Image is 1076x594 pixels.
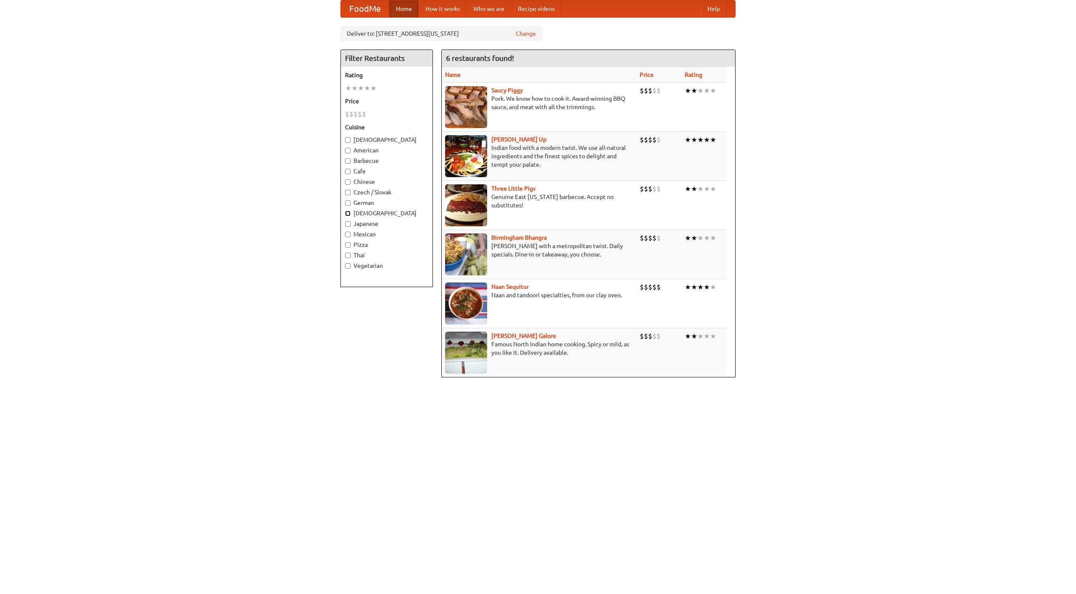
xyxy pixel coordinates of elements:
[685,86,691,95] li: ★
[710,233,716,243] li: ★
[640,135,644,144] li: $
[691,86,697,95] li: ★
[445,340,633,357] p: Famous North Indian home cooking. Spicy or mild, as you like it. Delivery available.
[445,283,487,324] img: naansequitur.jpg
[341,0,389,17] a: FoodMe
[685,184,691,194] li: ★
[685,71,702,78] a: Rating
[657,332,661,341] li: $
[340,26,542,41] div: Deliver to: [STREET_ADDRESS][US_STATE]
[697,86,704,95] li: ★
[445,71,461,78] a: Name
[691,233,697,243] li: ★
[697,233,704,243] li: ★
[652,135,657,144] li: $
[697,283,704,292] li: ★
[491,185,535,192] a: Three Little Pigs
[657,135,661,144] li: $
[704,283,710,292] li: ★
[704,233,710,243] li: ★
[345,242,351,248] input: Pizza
[648,233,652,243] li: $
[445,144,633,169] p: Indian food with a modern twist. We use all-natural ingredients and the finest spices to delight ...
[364,84,370,93] li: ★
[345,200,351,206] input: German
[491,332,556,339] a: [PERSON_NAME] Galore
[362,110,366,119] li: $
[640,71,654,78] a: Price
[644,86,648,95] li: $
[345,211,351,216] input: [DEMOGRAPHIC_DATA]
[640,233,644,243] li: $
[446,54,514,62] ng-pluralize: 6 restaurants found!
[657,233,661,243] li: $
[345,158,351,164] input: Barbecue
[491,283,529,290] a: Naan Sequitur
[491,136,546,143] b: [PERSON_NAME] Up
[345,209,428,217] label: [DEMOGRAPHIC_DATA]
[710,184,716,194] li: ★
[358,84,364,93] li: ★
[640,86,644,95] li: $
[345,84,351,93] li: ★
[648,332,652,341] li: $
[691,184,697,194] li: ★
[697,332,704,341] li: ★
[691,332,697,341] li: ★
[652,86,657,95] li: $
[640,332,644,341] li: $
[710,135,716,144] li: ★
[704,332,710,341] li: ★
[648,283,652,292] li: $
[345,199,428,207] label: German
[652,233,657,243] li: $
[697,184,704,194] li: ★
[345,241,428,249] label: Pizza
[644,233,648,243] li: $
[345,137,351,143] input: [DEMOGRAPHIC_DATA]
[341,50,433,67] h4: Filter Restaurants
[491,234,547,241] a: Birmingham Bhangra
[345,110,349,119] li: $
[644,283,648,292] li: $
[345,146,428,154] label: American
[445,242,633,259] p: [PERSON_NAME] with a metropolitan twist. Daily specials. Dine-in or takeaway, you choose.
[345,221,351,227] input: Japanese
[652,283,657,292] li: $
[511,0,562,17] a: Recipe videos
[491,87,523,94] a: Saucy Piggy
[710,86,716,95] li: ★
[345,157,428,165] label: Barbecue
[685,332,691,341] li: ★
[345,262,428,270] label: Vegetarian
[467,0,511,17] a: Who we are
[648,184,652,194] li: $
[657,86,661,95] li: $
[345,263,351,269] input: Vegetarian
[345,179,351,185] input: Chinese
[345,71,428,79] h5: Rating
[445,135,487,177] img: curryup.jpg
[445,332,487,374] img: currygalore.jpg
[345,167,428,175] label: Cafe
[445,184,487,226] img: littlepigs.jpg
[657,283,661,292] li: $
[701,0,727,17] a: Help
[351,84,358,93] li: ★
[657,184,661,194] li: $
[445,233,487,275] img: bhangra.jpg
[345,178,428,186] label: Chinese
[516,29,536,38] a: Change
[358,110,362,119] li: $
[685,135,691,144] li: ★
[389,0,419,17] a: Home
[345,230,428,238] label: Mexican
[345,188,428,196] label: Czech / Slovak
[419,0,467,17] a: How it works
[691,135,697,144] li: ★
[345,169,351,174] input: Cafe
[345,220,428,228] label: Japanese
